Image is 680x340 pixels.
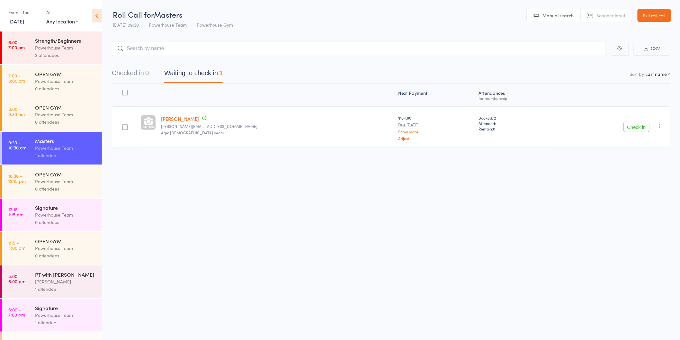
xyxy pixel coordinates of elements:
div: for membership [479,96,553,100]
div: Powerhouse Team [35,245,96,252]
div: Atten­dances [476,86,555,103]
div: Powerhouse Team [35,311,96,319]
div: Powerhouse Team [35,111,96,118]
div: [PERSON_NAME] [35,278,96,285]
div: 0 attendees [35,252,96,259]
a: 10:30 -12:15 pmOPEN GYMPowerhouse Team0 attendees [2,165,102,198]
a: 6:00 -7:00 amStrength/BeginnersPowerhouse Team2 attendees [2,31,102,64]
span: [DATE] 09:30 [113,22,139,28]
a: [PERSON_NAME] [161,115,199,122]
div: Signature [35,304,96,311]
div: $184.80 [398,115,474,140]
div: Powerhouse Team [35,77,96,85]
span: Manual search [543,12,574,19]
div: 1 attendee [35,285,96,293]
div: OPEN GYM [35,104,96,111]
div: At [46,7,78,18]
div: Masters [35,137,96,144]
span: Powerhouse Team [149,22,187,28]
div: 0 attendees [35,219,96,226]
a: [DATE] [8,18,24,25]
div: Powerhouse Team [35,44,96,51]
div: 2 attendees [35,51,96,59]
time: 8:00 - 9:30 am [8,106,25,117]
span: Attended: - [479,121,553,126]
div: OPEN GYM [35,171,96,178]
span: Scanner input [597,12,626,19]
div: Next Payment [396,86,476,103]
input: Search by name [112,41,606,56]
div: 0 [145,69,149,76]
label: Sort by [630,71,644,77]
small: Due [DATE] [398,122,474,127]
button: CSV [634,42,670,56]
div: 0 attendees [35,118,96,126]
div: 1 [219,69,223,76]
div: OPEN GYM [35,70,96,77]
div: Powerhouse Team [35,178,96,185]
div: Last name [646,71,667,77]
a: 7:00 -8:00 amOPEN GYMPowerhouse Team0 attendees [2,65,102,98]
time: 5:00 - 6:00 pm [8,273,25,284]
button: Waiting to check in1 [164,66,223,83]
a: 12:15 -1:15 pmSignaturePowerhouse Team0 attendees [2,199,102,231]
small: liese@ozemail.com.au [161,124,393,129]
time: 1:15 - 4:00 pm [8,240,25,250]
div: 0 attendees [35,185,96,192]
div: 1 attendee [35,319,96,326]
span: Age: [DEMOGRAPHIC_DATA] years [161,130,224,135]
span: Roll Call for [113,9,154,20]
div: Strength/Beginners [35,37,96,44]
a: Exit roll call [638,9,671,22]
a: 9:30 -10:30 amMastersPowerhouse Team1 attendee [2,132,102,165]
a: Adjust [398,136,474,140]
time: 6:00 - 7:00 am [8,40,25,50]
div: Powerhouse Team [35,144,96,152]
a: 6:00 -7:00 pmSignaturePowerhouse Team1 attendee [2,299,102,332]
time: 7:00 - 8:00 am [8,73,25,83]
span: Masters [154,9,183,20]
button: Check in [624,122,649,132]
div: OPEN GYM [35,237,96,245]
time: 12:15 - 1:15 pm [8,207,23,217]
a: 5:00 -6:00 pmPT with [PERSON_NAME][PERSON_NAME]1 attendee [2,265,102,298]
span: Remain: [479,126,553,131]
div: 1 attendee [35,152,96,159]
time: 9:30 - 10:30 am [8,140,26,150]
a: 1:15 -4:00 pmOPEN GYMPowerhouse Team0 attendees [2,232,102,265]
time: 10:30 - 12:15 pm [8,173,26,183]
button: Checked in0 [112,66,149,83]
div: Any location [46,18,78,25]
time: 6:00 - 7:00 pm [8,307,25,317]
div: 0 attendees [35,85,96,92]
span: 0 [493,126,496,131]
span: Powerhouse Gym [197,22,233,28]
div: PT with [PERSON_NAME] [35,271,96,278]
span: Booked: 2 [479,115,553,121]
a: 8:00 -9:30 amOPEN GYMPowerhouse Team0 attendees [2,98,102,131]
div: Powerhouse Team [35,211,96,219]
a: Show more [398,130,474,134]
div: Events for [8,7,40,18]
div: Signature [35,204,96,211]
